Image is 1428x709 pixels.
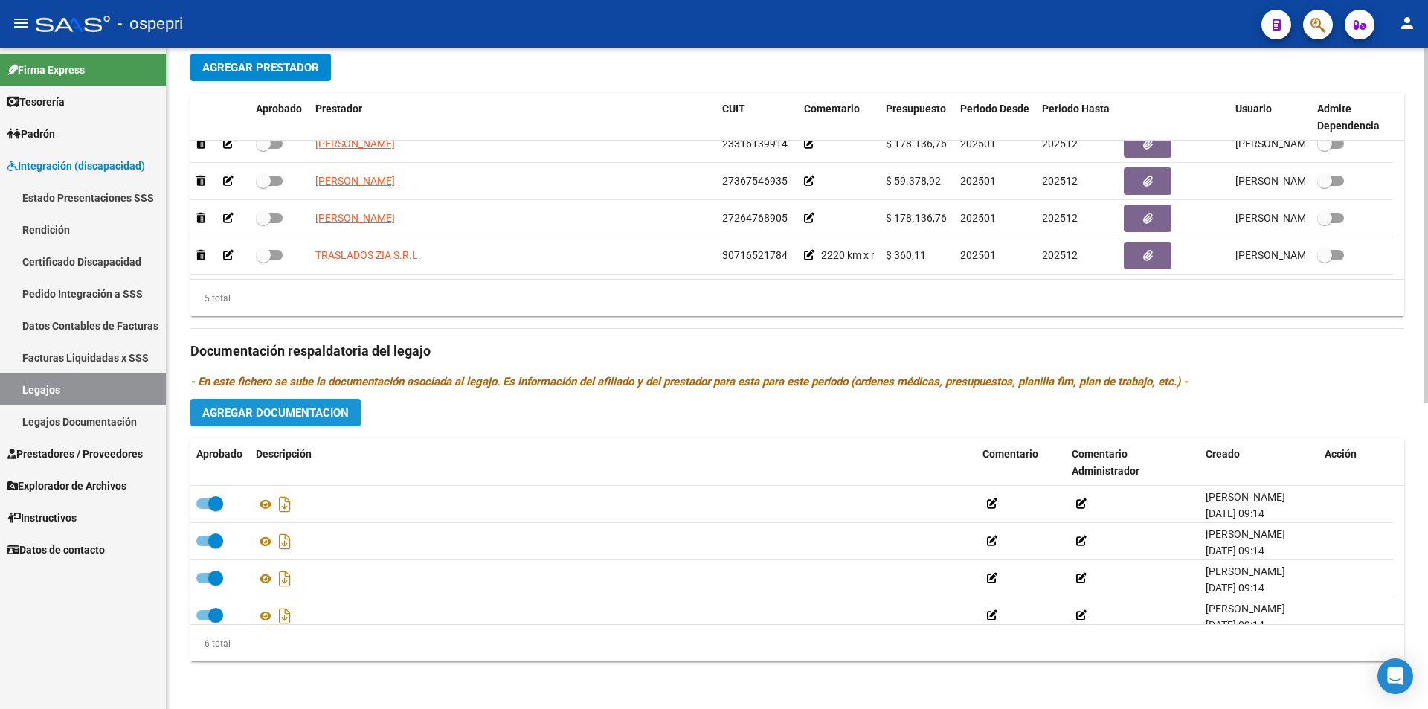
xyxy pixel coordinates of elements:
i: - En este fichero se sube la documentación asociada al legajo. Es información del afiliado y del ... [190,375,1188,388]
datatable-header-cell: Periodo Hasta [1036,93,1118,142]
span: Padrón [7,126,55,142]
span: [DATE] 09:14 [1206,545,1264,556]
span: 202512 [1042,175,1078,187]
div: 5 total [190,290,231,307]
span: Aprobado [196,448,242,460]
span: 27367546935 [722,175,788,187]
span: Prestador [315,103,362,115]
span: Comentario Administrador [1072,448,1139,477]
span: [PERSON_NAME] [1206,528,1285,540]
datatable-header-cell: CUIT [716,93,798,142]
span: 202501 [960,212,996,224]
datatable-header-cell: Descripción [250,438,977,487]
button: Agregar Prestador [190,54,331,81]
span: Comentario [982,448,1038,460]
span: Instructivos [7,510,77,526]
button: Agregar Documentacion [190,399,361,426]
datatable-header-cell: Usuario [1229,93,1311,142]
span: [PERSON_NAME] [1206,565,1285,577]
datatable-header-cell: Comentario Administrador [1066,438,1200,487]
i: Descargar documento [275,493,295,516]
span: 202512 [1042,249,1078,261]
h3: Documentación respaldatoria del legajo [190,341,1404,362]
span: Periodo Hasta [1042,103,1110,115]
span: 27264768905 [722,212,788,224]
mat-icon: menu [12,14,30,32]
span: Admite Dependencia [1317,103,1380,132]
datatable-header-cell: Acción [1319,438,1393,487]
datatable-header-cell: Aprobado [190,438,250,487]
datatable-header-cell: Admite Dependencia [1311,93,1393,142]
span: $ 178.136,76 [886,138,947,150]
span: 202501 [960,249,996,261]
span: [DATE] 09:14 [1206,507,1264,519]
mat-icon: person [1398,14,1416,32]
span: [PERSON_NAME] [DATE] [1235,212,1352,224]
span: TRASLADOS ZIA S.R.L. [315,249,421,261]
span: [PERSON_NAME] [DATE] [1235,175,1352,187]
span: 30716521784 [722,249,788,261]
span: [PERSON_NAME] [1206,491,1285,503]
span: Integración (discapacidad) [7,158,145,174]
span: - ospepri [118,7,183,40]
div: Open Intercom Messenger [1377,658,1413,694]
span: Descripción [256,448,312,460]
span: CUIT [722,103,745,115]
span: [PERSON_NAME] [1206,603,1285,615]
span: Creado [1206,448,1240,460]
datatable-header-cell: Creado [1200,438,1319,487]
i: Descargar documento [275,567,295,591]
span: Periodo Desde [960,103,1029,115]
datatable-header-cell: Comentario [798,93,880,142]
datatable-header-cell: Prestador [309,93,716,142]
span: 202512 [1042,138,1078,150]
span: [PERSON_NAME] [315,212,395,224]
span: Explorador de Archivos [7,478,126,494]
i: Descargar documento [275,604,295,628]
span: Aprobado [256,103,302,115]
span: Usuario [1235,103,1272,115]
span: Datos de contacto [7,542,105,558]
span: Comentario [804,103,860,115]
span: Agregar Documentacion [202,406,349,420]
span: 202501 [960,175,996,187]
span: $ 59.378,92 [886,175,941,187]
datatable-header-cell: Presupuesto [880,93,954,142]
span: Prestadores / Proveedores [7,446,143,462]
span: [DATE] 09:14 [1206,619,1264,631]
datatable-header-cell: Aprobado [250,93,309,142]
div: 6 total [190,635,231,652]
span: Acción [1325,448,1357,460]
datatable-header-cell: Periodo Desde [954,93,1036,142]
span: Firma Express [7,62,85,78]
span: Presupuesto [886,103,946,115]
span: [PERSON_NAME] [DATE] [1235,138,1352,150]
span: [DATE] 09:14 [1206,582,1264,594]
span: [PERSON_NAME] [315,138,395,150]
span: [PERSON_NAME] [DATE] [1235,249,1352,261]
span: 23316139914 [722,138,788,150]
span: 2220 km x mes marzo/[DATE] [821,249,957,261]
span: $ 360,11 [886,249,926,261]
datatable-header-cell: Comentario [977,438,1066,487]
span: $ 178.136,76 [886,212,947,224]
span: [PERSON_NAME] [315,175,395,187]
span: 202501 [960,138,996,150]
span: Tesorería [7,94,65,110]
i: Descargar documento [275,530,295,554]
span: 202512 [1042,212,1078,224]
span: Agregar Prestador [202,61,319,74]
